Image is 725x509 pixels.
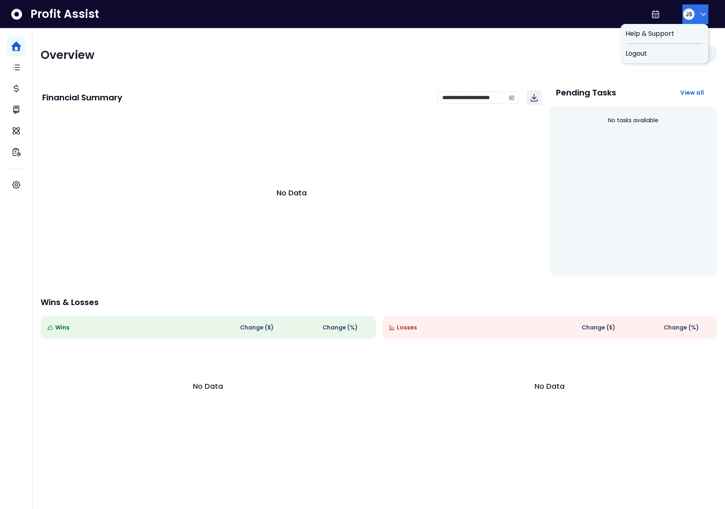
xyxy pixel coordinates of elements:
span: JS [686,10,692,18]
span: Overview [41,47,95,63]
span: Profit Assist [30,7,99,22]
div: No tasks available [556,110,710,131]
span: Change ( $ ) [582,323,615,332]
span: Losses [397,323,417,332]
button: Download [527,90,541,105]
p: No Data [193,381,223,392]
svg: calendar [509,95,515,100]
p: No Data [535,381,565,392]
span: Change ( $ ) [240,323,274,332]
button: View all [674,85,710,100]
p: Financial Summary [42,93,122,102]
span: Change (%) [322,323,358,332]
span: Wins [55,323,69,332]
p: Pending Tasks [556,89,616,97]
span: View all [680,89,704,97]
p: Wins & Losses [41,298,717,306]
span: Logout [625,49,703,58]
p: No Data [277,187,307,198]
span: Help & Support [625,29,703,39]
span: Change (%) [664,323,699,332]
